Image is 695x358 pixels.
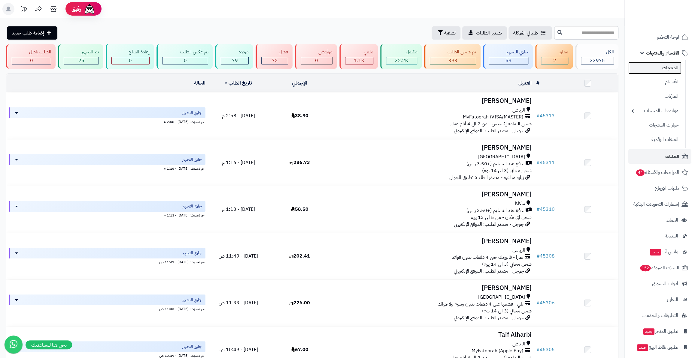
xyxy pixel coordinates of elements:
span: شحن مجاني (3 الى 14 يوم) [482,167,531,174]
span: # [536,252,539,260]
span: [DATE] - 10:49 ص [219,346,258,353]
span: طلبات الإرجاع [655,184,679,192]
a: العملاء [628,213,691,227]
span: 79 [232,57,238,64]
span: أدوات التسويق [652,279,678,288]
div: اخر تحديث: [DATE] - 2:58 م [9,118,205,124]
a: المدونة [628,229,691,243]
a: تم التجهيز 25 [57,44,104,69]
a: الحالة [194,79,205,87]
span: سكاكا [515,200,525,207]
span: # [536,346,539,353]
a: الملفات الرقمية [628,133,681,146]
a: مرفوض 0 [294,44,338,69]
span: جديد [643,328,654,335]
div: مكتمل [386,49,417,55]
span: تمارا - فاتورتك حتى 4 دفعات بدون فوائد [451,254,523,261]
div: 2 [541,57,568,64]
a: الأقسام [628,76,681,88]
span: زيارة مباشرة - مصدر الطلب: تطبيق الجوال [449,174,524,181]
a: الكل33975 [574,44,620,69]
span: شحن مجاني (3 الى 14 يوم) [482,261,531,268]
span: جديد [637,344,648,351]
span: 226.00 [289,299,310,306]
a: ملغي 1.1K [338,44,379,69]
span: جاري التجهيز [182,297,202,303]
a: تم شحن الطلب 393 [423,44,481,69]
a: #45308 [536,252,554,260]
span: وآتس آب [649,248,678,256]
a: الطلب باطل 0 [5,44,57,69]
span: تابي - قسّمها على 4 دفعات بدون رسوم ولا فوائد [438,301,523,308]
span: جوجل - مصدر الطلب: الموقع الإلكتروني [454,314,524,321]
a: مكتمل 32.2K [379,44,423,69]
div: مرفوض [301,49,332,55]
h3: [PERSON_NAME] [332,238,531,245]
div: اخر تحديث: [DATE] - 1:16 م [9,165,205,171]
span: جوجل - مصدر الطلب: الموقع الإلكتروني [454,221,524,228]
span: 32.2K [395,57,408,64]
a: لوحة التحكم [628,30,691,44]
div: تم شحن الطلب [430,49,476,55]
span: العملاء [666,216,678,224]
a: #45313 [536,112,554,119]
div: إعادة المبلغ [111,49,150,55]
span: تصفية [444,29,456,37]
div: اخر تحديث: [DATE] - 11:49 ص [9,258,205,265]
a: جاري التجهيز 59 [482,44,534,69]
span: [GEOGRAPHIC_DATA] [478,294,525,301]
div: 25 [64,57,98,64]
div: 79 [221,57,248,64]
span: الرياض [512,247,525,254]
div: 393 [430,57,475,64]
span: 1.1K [354,57,364,64]
a: مردود 79 [214,44,254,69]
div: مردود [221,49,248,55]
div: 0 [301,57,332,64]
span: [GEOGRAPHIC_DATA] [478,154,525,160]
h3: [PERSON_NAME] [332,144,531,151]
a: الإجمالي [292,79,307,87]
a: السلات المتروكة152 [628,261,691,275]
div: 0 [112,57,149,64]
span: التقارير [667,295,678,304]
span: [DATE] - 2:58 م [222,112,255,119]
span: الأقسام والمنتجات [646,49,679,57]
span: 202.41 [289,252,310,260]
span: الرياض [512,107,525,114]
h3: [PERSON_NAME] [332,191,531,198]
span: # [536,299,539,306]
span: الطلبات [665,152,679,161]
div: الطلب باطل [12,49,51,55]
div: 0 [12,57,51,64]
span: 0 [30,57,33,64]
a: #45306 [536,299,554,306]
a: #45310 [536,206,554,213]
span: # [536,206,539,213]
div: 0 [162,57,208,64]
span: شحن أي مكان - من 5 الى 13 يوم [470,214,531,221]
span: جديد [650,249,661,255]
span: 59 [505,57,511,64]
div: الكل [581,49,614,55]
span: المدونة [665,232,678,240]
a: مواصفات المنتجات [628,104,681,117]
a: إضافة طلب جديد [7,26,57,40]
button: تصفية [432,26,460,40]
span: لوحة التحكم [657,33,679,41]
span: تصدير الطلبات [476,29,502,37]
span: جاري التجهيز [182,203,202,209]
a: خيارات المنتجات [628,119,681,132]
a: فشل 72 [254,44,294,69]
span: تطبيق نقاط البيع [636,343,678,351]
div: 59 [489,57,528,64]
a: الماركات [628,90,681,103]
span: 38.90 [291,112,308,119]
span: جاري التجهيز [182,344,202,350]
span: شحن مجاني (3 الى 14 يوم) [482,307,531,315]
span: رفيق [71,5,81,13]
span: MyFatoorah (VISA/MASTER) [463,114,523,121]
a: # [536,79,539,87]
span: جاري التجهيز [182,250,202,256]
a: أدوات التسويق [628,276,691,291]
